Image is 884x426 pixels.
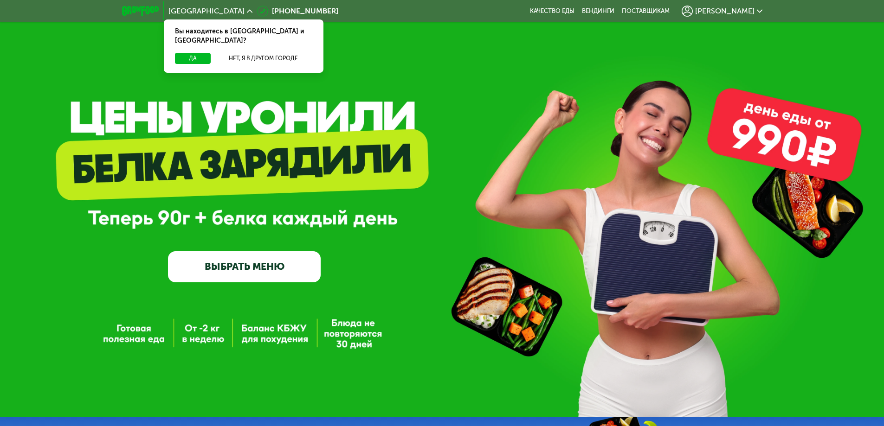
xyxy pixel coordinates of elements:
a: Качество еды [530,7,574,15]
a: ВЫБРАТЬ МЕНЮ [168,251,321,282]
div: поставщикам [622,7,670,15]
button: Нет, я в другом городе [214,53,312,64]
button: Да [175,53,211,64]
div: Вы находитесь в [GEOGRAPHIC_DATA] и [GEOGRAPHIC_DATA]? [164,19,323,53]
span: [GEOGRAPHIC_DATA] [168,7,245,15]
a: [PHONE_NUMBER] [257,6,338,17]
span: [PERSON_NAME] [695,7,755,15]
a: Вендинги [582,7,614,15]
